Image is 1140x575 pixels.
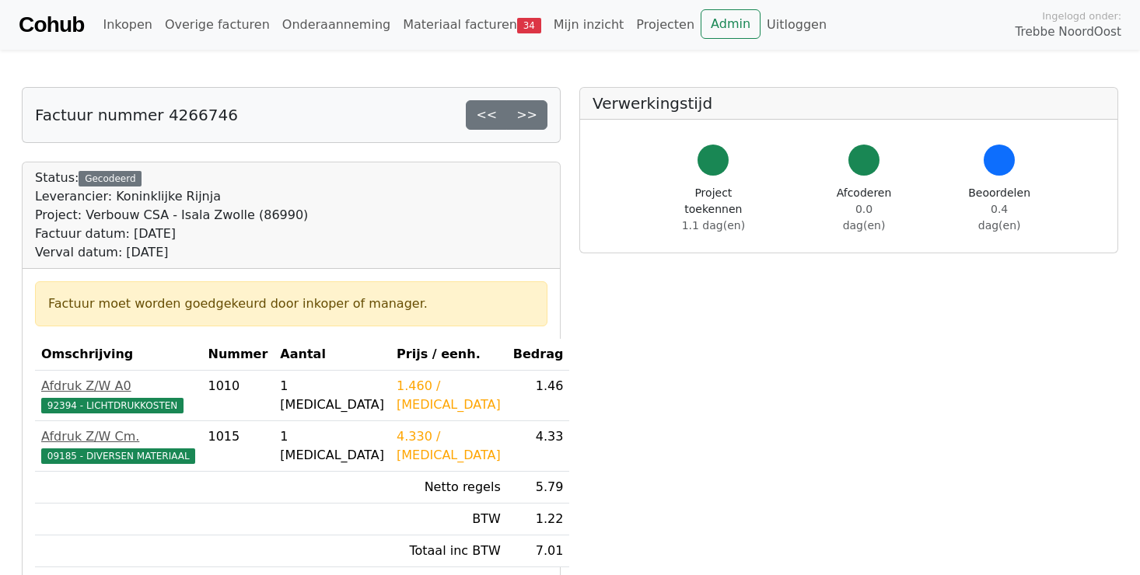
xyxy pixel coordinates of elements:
span: 92394 - LICHTDRUKKOSTEN [41,398,184,413]
th: Nummer [201,339,274,371]
div: 4.330 / [MEDICAL_DATA] [397,427,501,465]
span: Ingelogd onder: [1042,9,1121,23]
a: Afdruk Z/W A092394 - LICHTDRUKKOSTEN [41,377,195,414]
td: 5.79 [507,472,570,504]
div: Afcoderen [834,185,894,234]
td: Totaal inc BTW [390,535,507,567]
div: Verval datum: [DATE] [35,243,308,262]
div: Gecodeerd [79,171,142,186]
div: 1.460 / [MEDICAL_DATA] [397,377,501,414]
td: 4.33 [507,421,570,472]
div: Factuur datum: [DATE] [35,225,308,243]
td: 1.22 [507,504,570,535]
a: Overige facturen [159,9,276,40]
a: Onderaanneming [276,9,397,40]
div: Project toekennen [667,185,760,234]
a: Materiaal facturen34 [397,9,547,40]
th: Omschrijving [35,339,201,371]
span: 1.1 dag(en) [682,219,745,232]
td: 1.46 [507,371,570,421]
h5: Factuur nummer 4266746 [35,106,238,124]
div: 1 [MEDICAL_DATA] [280,377,384,414]
div: Status: [35,169,308,262]
th: Bedrag [507,339,570,371]
th: Prijs / eenh. [390,339,507,371]
td: 7.01 [507,535,570,567]
span: 09185 - DIVERSEN MATERIAAL [41,448,195,464]
span: Trebbe NoordOost [1016,23,1121,41]
td: 1015 [201,421,274,472]
a: Admin [701,9,761,39]
span: 0.4 dag(en) [978,203,1021,232]
th: Aantal [274,339,390,371]
td: 1010 [201,371,274,421]
a: Uitloggen [761,9,833,40]
td: BTW [390,504,507,535]
a: << [466,100,507,130]
a: Mijn inzicht [547,9,631,40]
div: Project: Verbouw CSA - Isala Zwolle (86990) [35,206,308,225]
a: Afdruk Z/W Cm.09185 - DIVERSEN MATERIAAL [41,427,195,465]
div: Afdruk Z/W A0 [41,377,195,396]
span: 0.0 dag(en) [843,203,886,232]
div: Beoordelen [968,185,1030,234]
a: >> [506,100,547,130]
div: Afdruk Z/W Cm. [41,427,195,446]
span: 34 [517,18,541,33]
a: Cohub [19,6,84,44]
div: 1 [MEDICAL_DATA] [280,427,384,465]
h5: Verwerkingstijd [593,94,1105,113]
a: Projecten [630,9,701,40]
div: Factuur moet worden goedgekeurd door inkoper of manager. [48,294,534,313]
a: Inkopen [96,9,158,40]
div: Leverancier: Koninklijke Rijnja [35,187,308,206]
td: Netto regels [390,472,507,504]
